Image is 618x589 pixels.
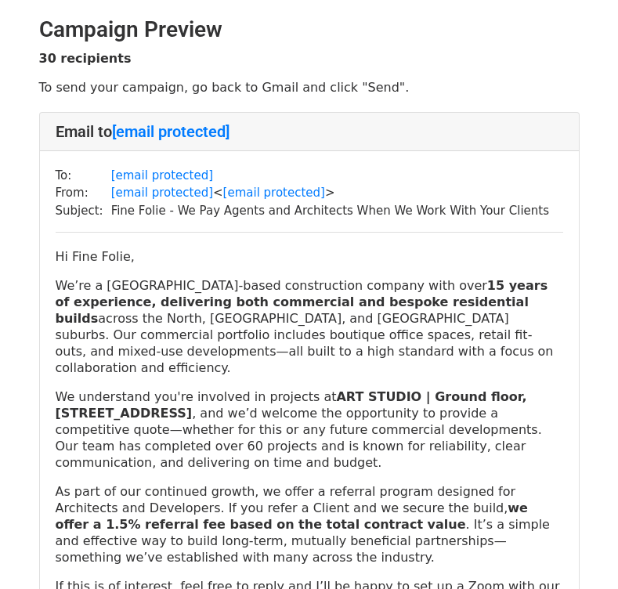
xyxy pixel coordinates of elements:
[56,167,111,185] td: To:
[111,202,549,220] td: Fine Folie - We Pay Agents and Architects When We Work With Your Clients
[111,186,213,200] a: [email protected]
[56,500,528,532] b: we offer a 1.5% referral fee based on the total contract value
[56,278,548,326] b: 15 years of experience, delivering both commercial and bespoke residential builds
[56,388,563,471] p: We understand you're involved in projects at , and we’d welcome the opportunity to provide a comp...
[56,483,563,566] p: As part of our continued growth, we offer a referral program designed for Architects and Develope...
[111,168,213,182] a: [email protected]
[56,248,563,265] p: Hi Fine Folie,
[39,16,580,43] h2: Campaign Preview
[223,186,325,200] a: [email protected]
[39,79,580,96] p: To send your campaign, go back to Gmail and click "Send".
[56,389,527,421] b: ART STUDIO | Ground floor, [STREET_ADDRESS]
[56,122,563,141] h4: Email to
[56,184,111,202] td: From:
[111,184,549,202] td: < >
[56,202,111,220] td: Subject:
[112,122,229,141] a: [email protected]
[56,277,563,376] p: We’re a [GEOGRAPHIC_DATA]-based construction company with over across the North, [GEOGRAPHIC_DATA...
[39,51,132,66] strong: 30 recipients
